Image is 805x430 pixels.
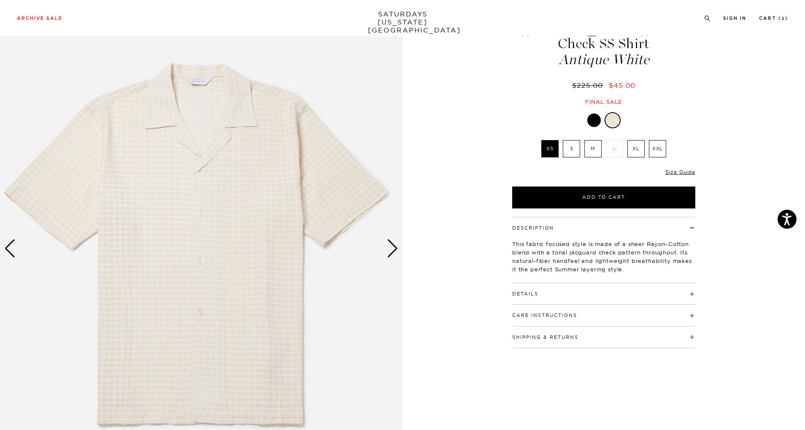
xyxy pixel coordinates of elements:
[387,239,398,258] div: Next slide
[723,16,746,21] a: Sign In
[512,292,538,296] button: Details
[541,140,559,157] label: XS
[572,81,606,89] del: $225.00
[368,10,438,34] a: SATURDAYS[US_STATE][GEOGRAPHIC_DATA]
[584,140,602,157] label: M
[511,23,697,67] h1: [PERSON_NAME] Sheer Check SS Shirt
[512,335,578,340] button: Shipping & Returns
[512,226,554,230] button: Description
[759,16,788,21] a: Cart (2)
[512,240,695,273] p: This fabric focused style is made of a sheer Rayon-Cotton blend with a tonal jacquard check patte...
[4,239,16,258] div: Previous slide
[511,98,697,105] div: Final sale
[512,187,695,208] button: Add to Cart
[17,16,62,21] a: Archive Sale
[512,313,577,318] button: Care Instructions
[563,140,580,157] label: S
[665,169,695,175] a: Size Guide
[649,140,666,157] label: XXL
[781,17,785,21] small: 2
[609,81,635,89] span: $45.00
[627,140,645,157] label: XL
[511,53,697,67] span: Antique White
